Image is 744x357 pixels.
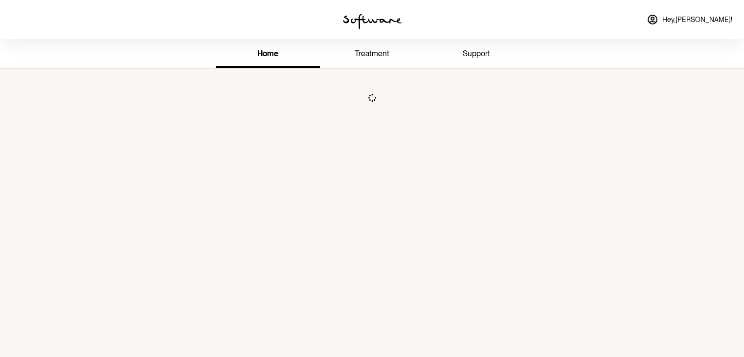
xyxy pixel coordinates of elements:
[662,16,732,24] span: Hey, [PERSON_NAME] !
[320,41,424,68] a: treatment
[343,14,402,29] img: software logo
[641,8,738,31] a: Hey,[PERSON_NAME]!
[216,41,320,68] a: home
[424,41,528,68] a: support
[257,49,278,58] span: home
[355,49,389,58] span: treatment
[463,49,490,58] span: support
